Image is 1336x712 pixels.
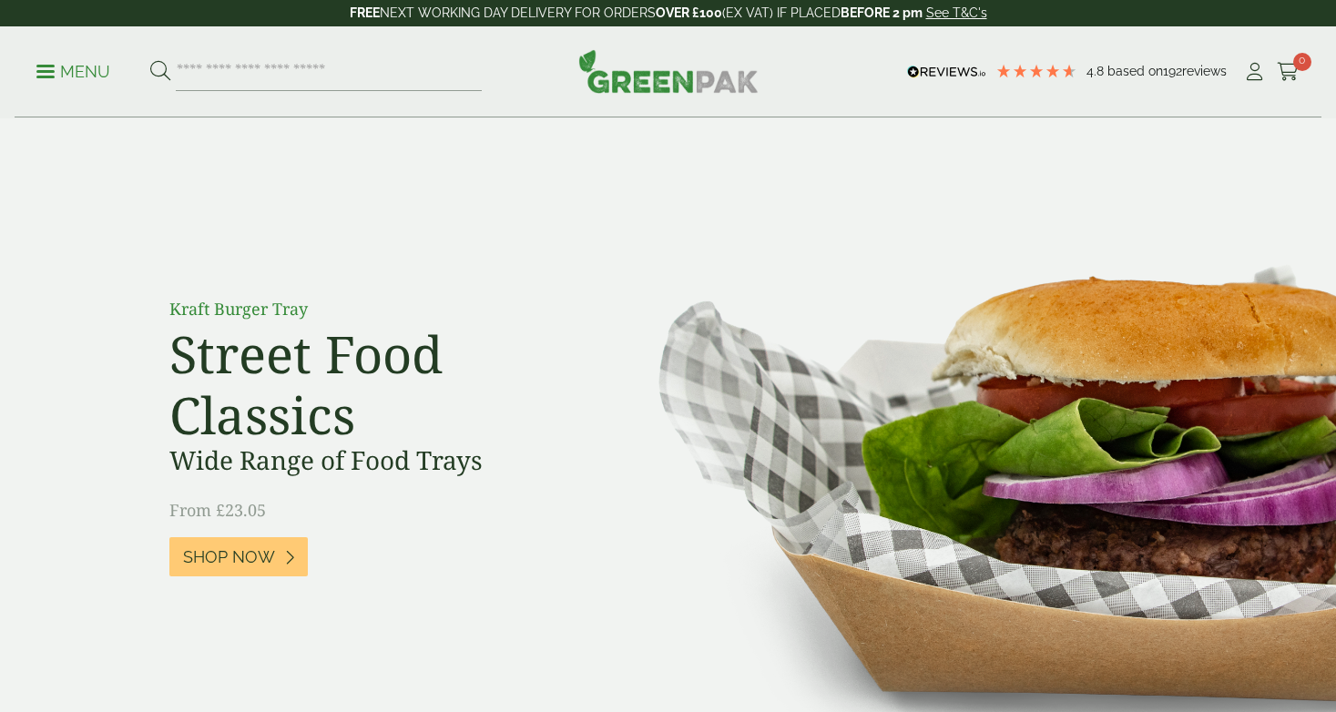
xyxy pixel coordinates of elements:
[1243,63,1266,81] i: My Account
[169,445,579,476] h3: Wide Range of Food Trays
[1277,58,1300,86] a: 0
[995,63,1077,79] div: 4.8 Stars
[36,61,110,83] p: Menu
[1107,64,1163,78] span: Based on
[169,537,308,576] a: Shop Now
[169,323,579,445] h2: Street Food Classics
[926,5,987,20] a: See T&C's
[36,61,110,79] a: Menu
[169,499,266,521] span: From £23.05
[578,49,759,93] img: GreenPak Supplies
[841,5,923,20] strong: BEFORE 2 pm
[1293,53,1311,71] span: 0
[169,297,579,321] p: Kraft Burger Tray
[907,66,986,78] img: REVIEWS.io
[1182,64,1227,78] span: reviews
[1163,64,1182,78] span: 192
[656,5,722,20] strong: OVER £100
[183,547,275,567] span: Shop Now
[1277,63,1300,81] i: Cart
[1086,64,1107,78] span: 4.8
[350,5,380,20] strong: FREE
